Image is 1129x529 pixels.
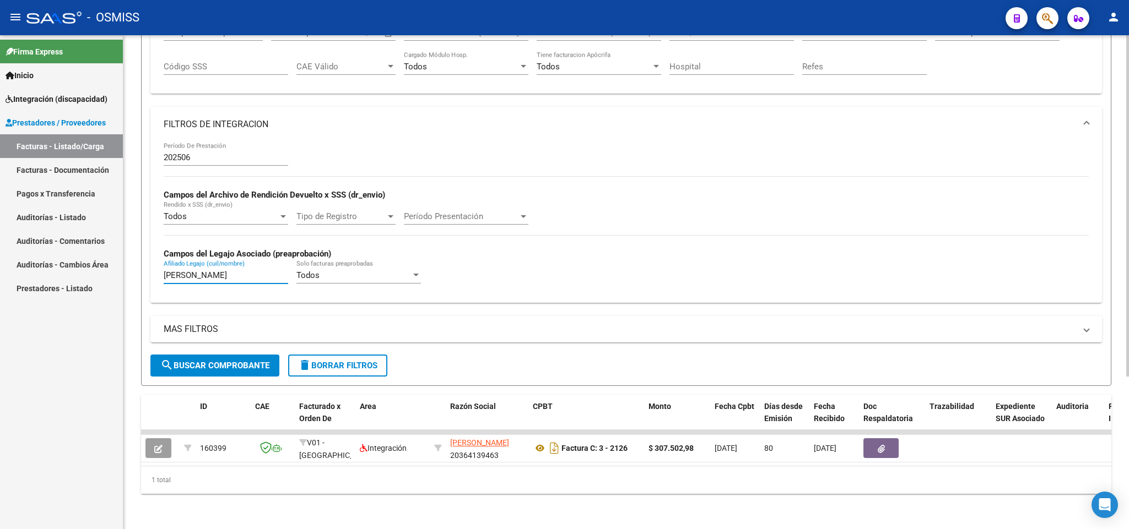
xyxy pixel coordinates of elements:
[141,466,1111,494] div: 1 total
[298,361,377,370] span: Borrar Filtros
[814,444,836,452] span: [DATE]
[649,444,694,452] strong: $ 307.502,98
[196,395,251,443] datatable-header-cell: ID
[930,402,974,411] span: Trazabilidad
[160,361,269,370] span: Buscar Comprobante
[859,395,925,443] datatable-header-cell: Doc Respaldatoria
[296,62,386,72] span: CAE Válido
[991,395,1052,443] datatable-header-cell: Expediente SUR Asociado
[760,395,809,443] datatable-header-cell: Días desde Emisión
[150,316,1102,342] mat-expansion-panel-header: MAS FILTROS
[404,62,427,72] span: Todos
[251,395,295,443] datatable-header-cell: CAE
[764,444,773,452] span: 80
[996,402,1045,423] span: Expediente SUR Asociado
[288,355,387,377] button: Borrar Filtros
[164,118,1076,130] mat-panel-title: FILTROS DE INTEGRACION
[1056,402,1089,411] span: Auditoria
[160,358,174,372] mat-icon: search
[360,444,407,452] span: Integración
[6,46,63,58] span: Firma Express
[809,395,859,443] datatable-header-cell: Fecha Recibido
[164,211,187,221] span: Todos
[296,270,320,280] span: Todos
[6,117,106,129] span: Prestadores / Proveedores
[1052,395,1104,443] datatable-header-cell: Auditoria
[450,438,509,447] span: [PERSON_NAME]
[404,211,518,221] span: Período Presentación
[1092,492,1118,518] div: Open Intercom Messenger
[925,395,991,443] datatable-header-cell: Trazabilidad
[533,402,553,411] span: CPBT
[200,444,226,452] span: 160399
[6,93,107,105] span: Integración (discapacidad)
[164,323,1076,335] mat-panel-title: MAS FILTROS
[200,402,207,411] span: ID
[150,142,1102,302] div: FILTROS DE INTEGRACION
[150,107,1102,142] mat-expansion-panel-header: FILTROS DE INTEGRACION
[1107,10,1120,24] mat-icon: person
[863,402,913,423] span: Doc Respaldatoria
[382,27,395,40] button: Open calendar
[450,437,524,460] div: 20364139463
[528,395,644,443] datatable-header-cell: CPBT
[710,395,760,443] datatable-header-cell: Fecha Cpbt
[764,402,803,423] span: Días desde Emisión
[561,444,628,452] strong: Factura C: 3 - 2126
[298,358,311,372] mat-icon: delete
[649,402,671,411] span: Monto
[164,190,385,200] strong: Campos del Archivo de Rendición Devuelto x SSS (dr_envio)
[715,444,737,452] span: [DATE]
[715,402,754,411] span: Fecha Cpbt
[164,249,331,259] strong: Campos del Legajo Asociado (preaprobación)
[814,402,845,423] span: Fecha Recibido
[450,402,496,411] span: Razón Social
[299,402,341,423] span: Facturado x Orden De
[6,69,34,81] span: Inicio
[255,402,269,411] span: CAE
[360,402,376,411] span: Area
[296,211,386,221] span: Tipo de Registro
[9,10,22,24] mat-icon: menu
[547,439,561,457] i: Descargar documento
[150,355,279,377] button: Buscar Comprobante
[446,395,528,443] datatable-header-cell: Razón Social
[295,395,355,443] datatable-header-cell: Facturado x Orden De
[537,62,560,72] span: Todos
[87,6,139,30] span: - OSMISS
[644,395,710,443] datatable-header-cell: Monto
[355,395,430,443] datatable-header-cell: Area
